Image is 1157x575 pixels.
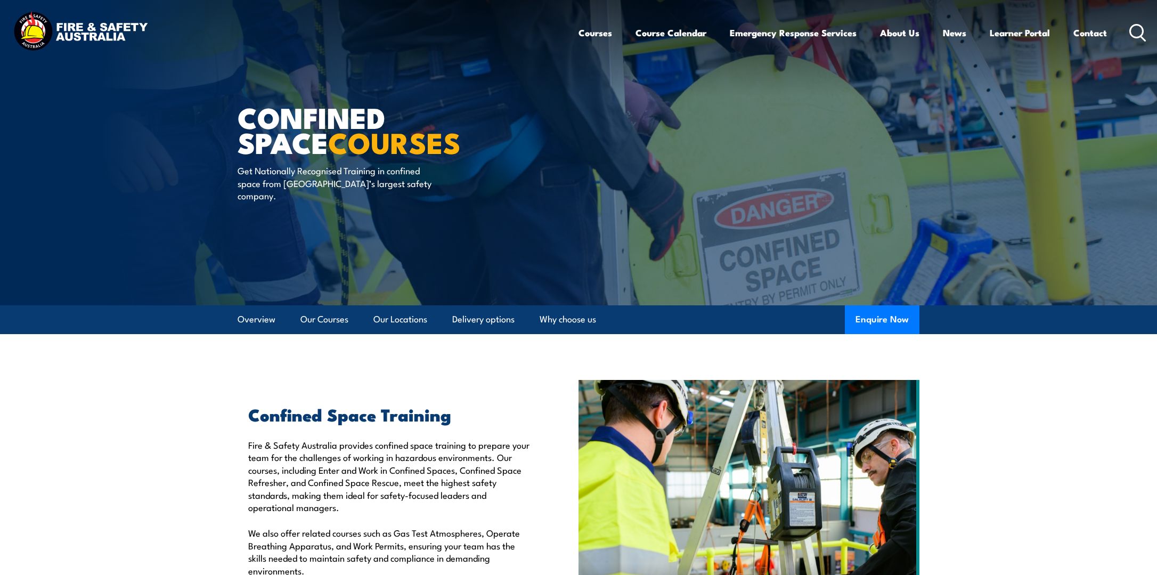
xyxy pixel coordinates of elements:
[943,19,966,47] a: News
[1073,19,1107,47] a: Contact
[238,104,501,154] h1: Confined Space
[248,407,529,422] h2: Confined Space Training
[238,305,275,334] a: Overview
[635,19,706,47] a: Course Calendar
[300,305,348,334] a: Our Courses
[845,305,919,334] button: Enquire Now
[880,19,919,47] a: About Us
[373,305,427,334] a: Our Locations
[328,119,461,164] strong: COURSES
[540,305,596,334] a: Why choose us
[990,19,1050,47] a: Learner Portal
[238,164,432,201] p: Get Nationally Recognised Training in confined space from [GEOGRAPHIC_DATA]’s largest safety comp...
[730,19,857,47] a: Emergency Response Services
[248,439,529,513] p: Fire & Safety Australia provides confined space training to prepare your team for the challenges ...
[578,19,612,47] a: Courses
[452,305,515,334] a: Delivery options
